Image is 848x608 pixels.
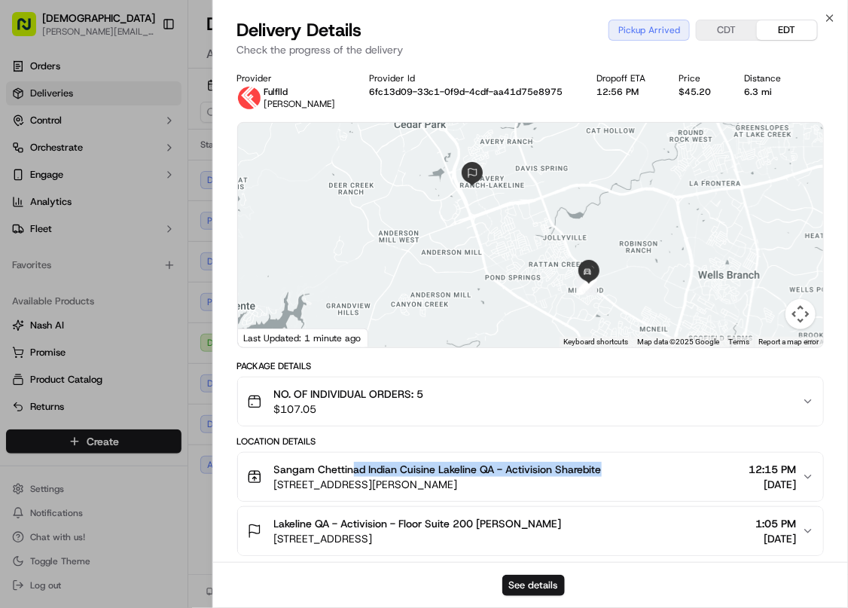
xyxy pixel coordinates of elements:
div: We're available if you need us! [51,158,191,170]
div: 6.3 mi [745,86,791,98]
button: Lakeline QA - Activision - Floor Suite 200 [PERSON_NAME][STREET_ADDRESS]1:05 PM[DATE] [238,507,824,555]
button: Map camera controls [785,299,816,329]
span: Pylon [150,255,182,266]
button: Start new chat [256,148,274,166]
span: [DATE] [749,477,796,492]
a: 📗Knowledge Base [9,212,121,239]
span: [STREET_ADDRESS][PERSON_NAME] [274,477,602,492]
div: Dropoff ETA [596,72,654,84]
span: [PERSON_NAME] [264,98,336,110]
div: Package Details [237,360,825,372]
div: Distance [745,72,791,84]
div: 💻 [127,219,139,231]
button: See details [502,575,565,596]
img: profile_Fulflld_OnFleet_Thistle_SF.png [237,86,261,110]
span: $107.05 [274,402,424,417]
img: Google [242,328,291,347]
span: API Documentation [142,218,242,233]
div: Last Updated: 1 minute ago [238,328,368,347]
div: Start new chat [51,143,247,158]
img: Nash [15,14,45,44]
p: Check the progress of the delivery [237,42,825,57]
button: Sangam Chettinad Indian Cuisine Lakeline QA - Activision Sharebite[STREET_ADDRESS][PERSON_NAME]12... [238,453,824,501]
a: 💻API Documentation [121,212,248,239]
a: Powered byPylon [106,254,182,266]
span: Lakeline QA - Activision - Floor Suite 200 [PERSON_NAME] [274,516,562,531]
div: 12:56 PM [596,86,654,98]
a: Open this area in Google Maps (opens a new window) [242,328,291,347]
div: Provider [237,72,345,84]
span: [STREET_ADDRESS] [274,531,562,546]
span: 12:15 PM [749,462,796,477]
span: NO. OF INDIVIDUAL ORDERS: 5 [274,386,424,402]
a: Terms (opens in new tab) [728,338,749,346]
button: CDT [697,20,757,40]
img: 1736555255976-a54dd68f-1ca7-489b-9aae-adbdc363a1c4 [15,143,42,170]
div: $45.20 [679,86,720,98]
div: 📗 [15,219,27,231]
span: Knowledge Base [30,218,115,233]
span: Sangam Chettinad Indian Cuisine Lakeline QA - Activision Sharebite [274,462,602,477]
div: 4 [578,275,597,295]
div: Price [679,72,720,84]
button: NO. OF INDIVIDUAL ORDERS: 5$107.05 [238,377,824,426]
button: EDT [757,20,817,40]
a: Report a map error [758,338,819,346]
span: Map data ©2025 Google [637,338,719,346]
button: 6fc13d09-33c1-0f9d-4cdf-aa41d75e8975 [369,86,563,98]
span: 1:05 PM [755,516,796,531]
input: Got a question? Start typing here... [39,96,271,112]
span: Delivery Details [237,18,362,42]
p: Fulflld [264,86,336,98]
span: [DATE] [755,531,796,546]
div: Provider Id [369,72,572,84]
p: Welcome 👋 [15,60,274,84]
button: Keyboard shortcuts [563,337,628,347]
div: 1 [576,276,596,295]
div: Location Details [237,435,825,448]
